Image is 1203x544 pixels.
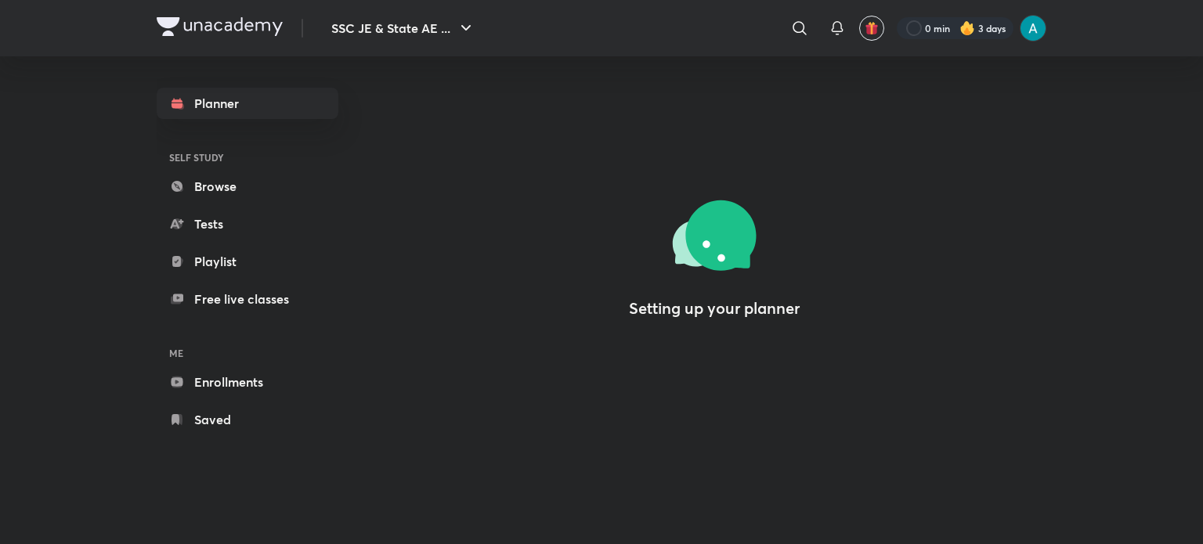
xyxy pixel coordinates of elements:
[157,17,283,36] img: Company Logo
[157,246,338,277] a: Playlist
[157,340,338,366] h6: ME
[859,16,884,41] button: avatar
[157,366,338,398] a: Enrollments
[322,13,485,44] button: SSC JE & State AE ...
[157,144,338,171] h6: SELF STUDY
[157,208,338,240] a: Tests
[1020,15,1046,41] img: Ajay Singh
[157,171,338,202] a: Browse
[865,21,879,35] img: avatar
[157,17,283,40] a: Company Logo
[157,404,338,435] a: Saved
[157,283,338,315] a: Free live classes
[959,20,975,36] img: streak
[629,299,800,318] h4: Setting up your planner
[157,88,338,119] a: Planner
